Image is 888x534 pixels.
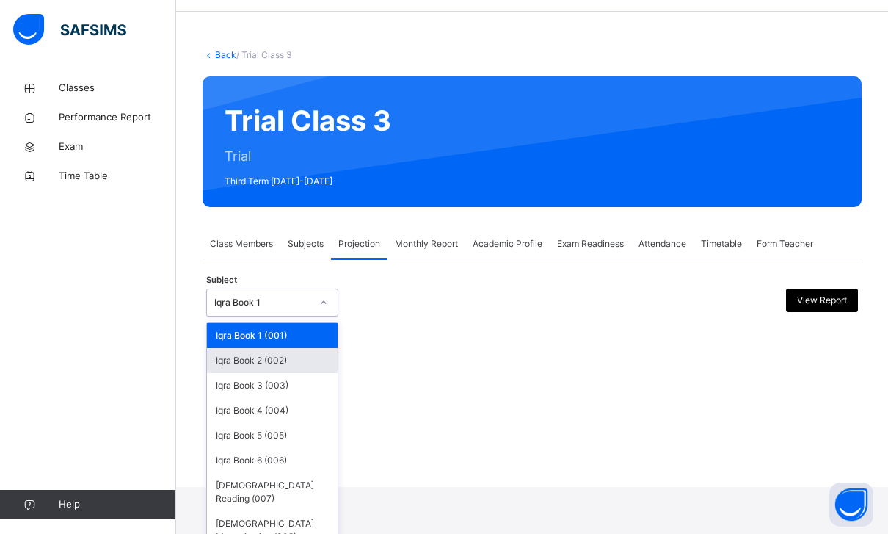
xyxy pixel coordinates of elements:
span: Exam Readiness [557,237,624,250]
span: / Trial Class 3 [236,49,292,60]
span: Help [59,497,175,512]
span: Time Table [59,169,176,184]
span: Monthly Report [395,237,458,250]
div: Iqra Book 5 (005) [207,423,338,448]
span: Subjects [288,237,324,250]
span: Academic Profile [473,237,542,250]
a: Back [215,49,236,60]
div: Iqra Book 3 (003) [207,373,338,398]
span: Subject [206,274,237,286]
div: [DEMOGRAPHIC_DATA] Reading (007) [207,473,338,511]
div: Iqra Book 1 (001) [207,323,338,348]
span: Third Term [DATE]-[DATE] [225,175,391,188]
span: Classes [59,81,176,95]
div: Iqra Book 6 (006) [207,448,338,473]
span: Class Members [210,237,273,250]
span: Projection [338,237,380,250]
div: Iqra Book 1 [214,296,311,309]
span: Performance Report [59,110,176,125]
span: Attendance [638,237,686,250]
div: Iqra Book 2 (002) [207,348,338,373]
span: Exam [59,140,176,154]
span: Timetable [701,237,742,250]
span: Form Teacher [757,237,813,250]
div: Iqra Book 4 (004) [207,398,338,423]
button: Open asap [829,483,873,527]
span: View Report [797,294,847,307]
img: safsims [13,14,126,45]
